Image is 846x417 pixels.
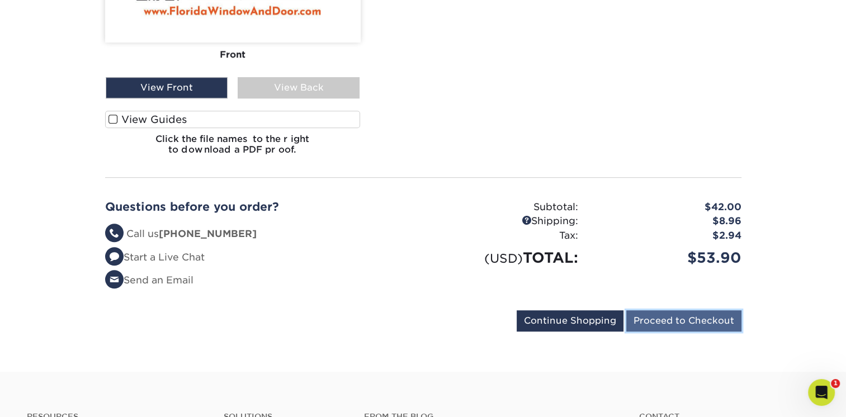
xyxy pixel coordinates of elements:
div: $42.00 [587,200,750,215]
div: Subtotal: [423,200,587,215]
h6: Click the file names to the right to download a PDF proof. [105,134,361,164]
div: Tax: [423,229,587,243]
div: $53.90 [587,247,750,268]
a: Start a Live Chat [105,252,205,263]
div: Front [105,42,361,67]
span: 1 [831,379,840,388]
iframe: Google Customer Reviews [3,383,95,413]
iframe: Intercom live chat [808,379,835,406]
div: $8.96 [587,214,750,229]
li: Call us [105,227,415,241]
a: Send an Email [105,274,193,286]
strong: [PHONE_NUMBER] [159,228,257,239]
label: View Guides [105,111,361,128]
div: $2.94 [587,229,750,243]
div: View Back [238,77,360,98]
small: (USD) [484,251,523,266]
div: Shipping: [423,214,587,229]
h2: Questions before you order? [105,200,415,214]
input: Proceed to Checkout [626,310,741,331]
input: Continue Shopping [517,310,623,331]
div: TOTAL: [423,247,587,268]
div: View Front [106,77,228,98]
